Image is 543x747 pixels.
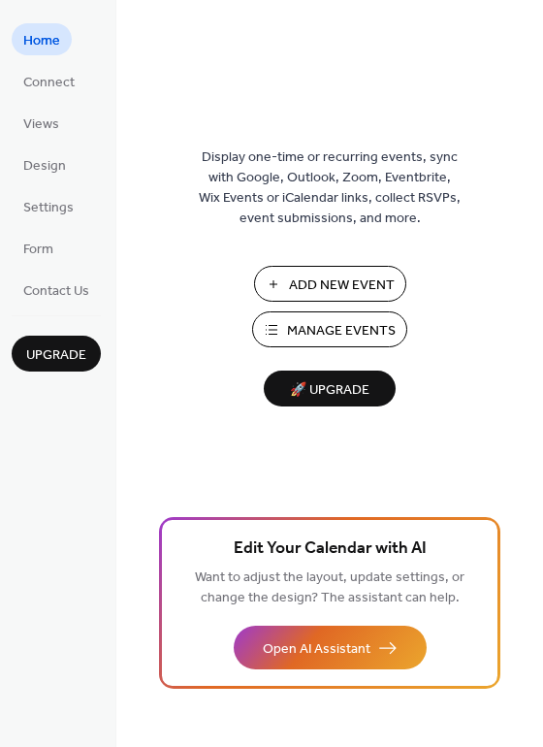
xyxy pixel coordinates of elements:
[275,377,384,404] span: 🚀 Upgrade
[23,31,60,51] span: Home
[12,274,101,306] a: Contact Us
[234,536,427,563] span: Edit Your Calendar with AI
[195,565,464,611] span: Want to adjust the layout, update settings, or change the design? The assistant can help.
[264,371,396,406] button: 🚀 Upgrade
[12,148,78,180] a: Design
[252,311,407,347] button: Manage Events
[199,147,461,229] span: Display one-time or recurring events, sync with Google, Outlook, Zoom, Eventbrite, Wix Events or ...
[23,73,75,93] span: Connect
[23,114,59,135] span: Views
[23,281,89,302] span: Contact Us
[12,232,65,264] a: Form
[234,626,427,669] button: Open AI Assistant
[263,639,370,660] span: Open AI Assistant
[26,345,86,366] span: Upgrade
[287,321,396,341] span: Manage Events
[23,156,66,177] span: Design
[12,336,101,372] button: Upgrade
[12,23,72,55] a: Home
[254,266,406,302] button: Add New Event
[12,190,85,222] a: Settings
[23,240,53,260] span: Form
[289,276,395,296] span: Add New Event
[12,107,71,139] a: Views
[12,65,86,97] a: Connect
[23,198,74,218] span: Settings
